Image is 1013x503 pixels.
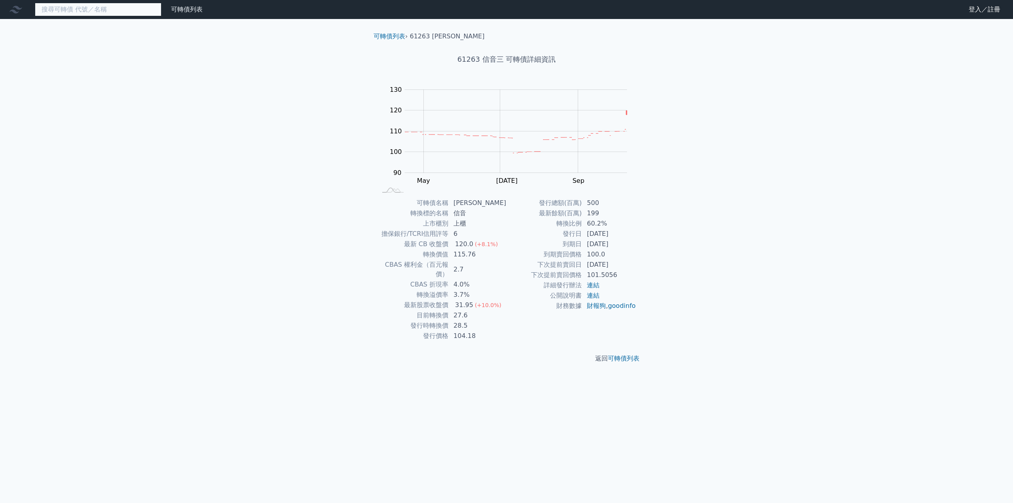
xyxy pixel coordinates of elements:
[377,300,449,310] td: 最新股票收盤價
[377,331,449,341] td: 發行價格
[453,239,475,249] div: 120.0
[587,302,606,309] a: 財報狗
[506,198,582,208] td: 發行總額(百萬)
[449,279,506,290] td: 4.0%
[453,300,475,310] div: 31.95
[377,260,449,279] td: CBAS 權利金（百元報價）
[506,249,582,260] td: 到期賣回價格
[390,127,402,135] tspan: 110
[587,281,599,289] a: 連結
[390,148,402,156] tspan: 100
[171,6,203,13] a: 可轉債列表
[449,218,506,229] td: 上櫃
[608,302,635,309] a: goodinfo
[582,249,636,260] td: 100.0
[367,54,646,65] h1: 61263 信音三 可轉債詳細資訊
[582,301,636,311] td: ,
[506,280,582,290] td: 詳細發行辦法
[377,290,449,300] td: 轉換溢價率
[35,3,161,16] input: 搜尋可轉債 代號／名稱
[582,208,636,218] td: 199
[608,355,639,362] a: 可轉債列表
[449,229,506,239] td: 6
[973,465,1013,503] div: 聊天小工具
[582,239,636,249] td: [DATE]
[973,465,1013,503] iframe: Chat Widget
[449,331,506,341] td: 104.18
[417,177,430,184] tspan: May
[374,32,405,40] a: 可轉債列表
[377,310,449,321] td: 目前轉換價
[582,260,636,270] td: [DATE]
[506,301,582,311] td: 財務數據
[377,321,449,331] td: 發行時轉換價
[506,218,582,229] td: 轉換比例
[410,32,485,41] li: 61263 [PERSON_NAME]
[393,169,401,177] tspan: 90
[506,239,582,249] td: 到期日
[573,177,584,184] tspan: Sep
[506,208,582,218] td: 最新餘額(百萬)
[377,229,449,239] td: 擔保銀行/TCRI信用評等
[449,260,506,279] td: 2.7
[449,321,506,331] td: 28.5
[449,249,506,260] td: 115.76
[506,229,582,239] td: 發行日
[506,260,582,270] td: 下次提前賣回日
[587,292,599,299] a: 連結
[475,302,501,308] span: (+10.0%)
[405,111,627,153] g: Series
[582,270,636,280] td: 101.5056
[582,218,636,229] td: 60.2%
[449,208,506,218] td: 信音
[377,218,449,229] td: 上市櫃別
[449,198,506,208] td: [PERSON_NAME]
[390,86,402,93] tspan: 130
[962,3,1007,16] a: 登入／註冊
[449,310,506,321] td: 27.6
[390,106,402,114] tspan: 120
[475,241,498,247] span: (+8.1%)
[582,229,636,239] td: [DATE]
[377,198,449,208] td: 可轉債名稱
[377,239,449,249] td: 最新 CB 收盤價
[377,279,449,290] td: CBAS 折現率
[506,290,582,301] td: 公開說明書
[386,86,639,201] g: Chart
[582,198,636,208] td: 500
[367,354,646,363] p: 返回
[506,270,582,280] td: 下次提前賣回價格
[377,208,449,218] td: 轉換標的名稱
[377,249,449,260] td: 轉換價值
[374,32,408,41] li: ›
[449,290,506,300] td: 3.7%
[496,177,518,184] tspan: [DATE]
